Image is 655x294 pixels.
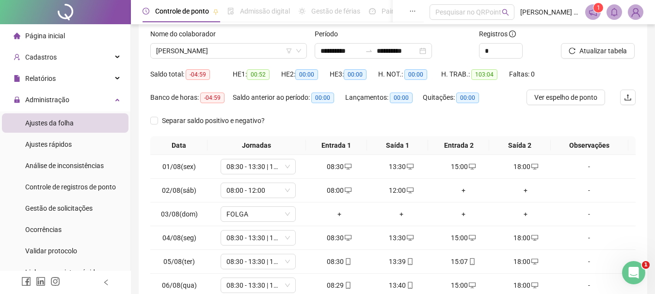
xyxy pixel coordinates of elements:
[489,136,550,155] th: Saída 2
[25,96,69,104] span: Administração
[390,93,413,103] span: 00:00
[285,282,290,288] span: down
[312,232,367,243] div: 08:30
[406,187,414,194] span: desktop
[382,7,419,15] span: Painel do DP
[597,4,600,11] span: 1
[369,8,376,15] span: dashboard
[25,268,99,276] span: Link para registro rápido
[150,29,222,39] label: Nome do colaborador
[25,75,56,82] span: Relatórios
[560,256,618,267] div: -
[530,234,538,241] span: desktop
[312,209,367,219] div: +
[21,277,31,286] span: facebook
[103,279,110,286] span: left
[560,161,618,172] div: -
[25,119,74,127] span: Ajustes da folha
[498,185,553,196] div: +
[213,9,219,15] span: pushpin
[374,161,429,172] div: 13:30
[345,92,423,103] div: Lançamentos:
[25,162,104,170] span: Análise de inconsistências
[593,3,603,13] sup: 1
[374,185,429,196] div: 12:00
[226,159,290,174] span: 08:30 - 13:30 | 15:00 - 18:00
[344,234,351,241] span: desktop
[456,93,479,103] span: 00:00
[330,69,378,80] div: HE 3:
[344,69,367,80] span: 00:00
[622,261,645,284] iframe: Intercom live chat
[295,69,318,80] span: 00:00
[226,183,290,198] span: 08:00 - 12:00
[25,247,77,255] span: Validar protocolo
[468,234,476,241] span: desktop
[378,69,441,80] div: H. NOT.:
[143,8,149,15] span: clock-circle
[25,53,57,61] span: Cadastros
[560,185,618,196] div: -
[156,44,301,58] span: FERNANDA DE JESUS VALENCA
[579,46,627,56] span: Atualizar tabela
[436,161,491,172] div: 15:00
[406,258,414,265] span: mobile
[299,8,305,15] span: sun
[344,258,351,265] span: mobile
[200,93,224,103] span: -04:59
[624,93,632,101] span: upload
[312,161,367,172] div: 08:30
[502,9,509,16] span: search
[530,163,538,170] span: desktop
[25,183,116,191] span: Controle de registros de ponto
[468,163,476,170] span: desktop
[163,258,195,265] span: 05/08(ter)
[286,48,292,54] span: filter
[436,256,491,267] div: 15:07
[468,282,476,289] span: desktop
[551,136,628,155] th: Observações
[162,186,196,194] span: 02/08(sáb)
[479,29,516,39] span: Registros
[240,7,290,15] span: Admissão digital
[285,259,290,264] span: down
[155,7,209,15] span: Controle de ponto
[365,47,373,55] span: to
[226,254,290,269] span: 08:30 - 13:30 | 15:00 - 18:00
[560,209,618,219] div: -
[311,7,360,15] span: Gestão de férias
[409,8,416,15] span: ellipsis
[208,136,306,155] th: Jornadas
[344,187,351,194] span: desktop
[498,280,553,291] div: 18:00
[285,164,290,170] span: down
[530,282,538,289] span: desktop
[534,92,597,103] span: Ver espelho de ponto
[520,7,579,17] span: [PERSON_NAME] [PERSON_NAME]
[150,69,233,80] div: Saldo total:
[404,69,427,80] span: 00:00
[150,136,208,155] th: Data
[365,47,373,55] span: swap-right
[312,185,367,196] div: 08:00
[509,70,535,78] span: Faltas: 0
[285,211,290,217] span: down
[498,209,553,219] div: +
[423,92,491,103] div: Quitações:
[436,232,491,243] div: 15:00
[406,282,414,289] span: mobile
[498,256,553,267] div: 18:00
[158,115,269,126] span: Separar saldo positivo e negativo?
[610,8,619,16] span: bell
[374,232,429,243] div: 13:30
[406,234,414,241] span: desktop
[233,92,345,103] div: Saldo anterior ao período:
[306,136,367,155] th: Entrada 1
[406,163,414,170] span: desktop
[14,75,20,82] span: file
[226,207,290,221] span: FOLGA
[161,210,198,218] span: 03/08(dom)
[285,187,290,193] span: down
[25,204,93,212] span: Gestão de solicitações
[561,43,635,59] button: Atualizar tabela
